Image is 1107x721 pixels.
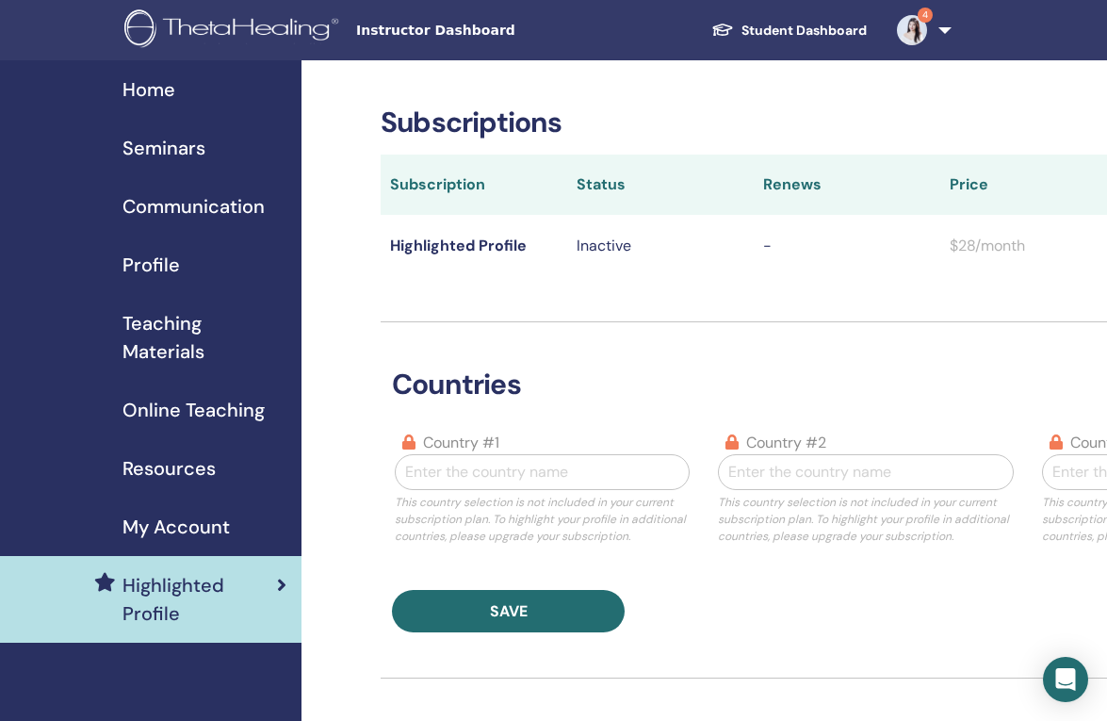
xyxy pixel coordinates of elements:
[950,236,1025,255] span: $28/month
[122,571,277,628] span: Highlighted Profile
[122,251,180,279] span: Profile
[754,155,940,215] th: Renews
[711,22,734,38] img: graduation-cap-white.svg
[577,235,744,257] p: Inactive
[746,432,826,454] label: country #2
[423,432,499,454] label: country #1
[392,590,625,632] button: Save
[918,8,933,23] span: 4
[490,601,528,621] span: Save
[381,215,567,276] td: Highlighted Profile
[897,15,927,45] img: default.jpg
[696,13,882,48] a: Student Dashboard
[122,192,265,221] span: Communication
[381,155,567,215] th: Subscription
[122,513,230,541] span: My Account
[395,494,690,545] p: This country selection is not included in your current subscription plan. To highlight your profi...
[122,134,205,162] span: Seminars
[122,454,216,483] span: Resources
[122,396,265,424] span: Online Teaching
[122,309,286,366] span: Teaching Materials
[763,236,772,255] span: -
[124,9,345,52] img: logo.png
[356,21,639,41] span: Instructor Dashboard
[567,155,754,215] th: Status
[718,494,1013,545] p: This country selection is not included in your current subscription plan. To highlight your profi...
[122,75,175,104] span: Home
[1043,657,1088,702] div: Open Intercom Messenger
